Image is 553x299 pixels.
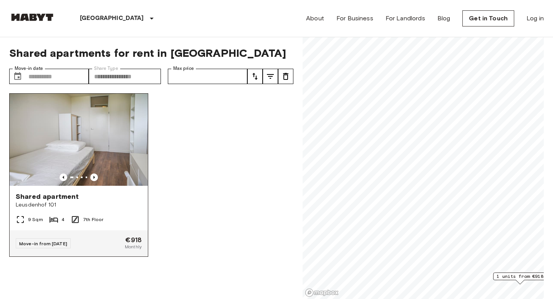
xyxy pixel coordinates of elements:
[263,69,278,84] button: tune
[527,14,544,23] a: Log in
[94,65,118,72] label: Share Type
[493,273,547,284] div: Map marker
[10,69,25,84] button: Choose date
[437,14,450,23] a: Blog
[9,13,55,21] img: Habyt
[173,65,194,72] label: Max price
[125,243,142,250] span: Monthly
[60,173,67,181] button: Previous image
[80,14,144,23] p: [GEOGRAPHIC_DATA]
[278,69,293,84] button: tune
[336,14,373,23] a: For Business
[61,216,65,223] span: 4
[28,216,43,223] span: 9 Sqm
[10,94,148,186] img: Marketing picture of unit NL-05-028-02M
[462,10,514,26] a: Get in Touch
[19,241,67,246] span: Move-in from [DATE]
[16,192,79,201] span: Shared apartment
[125,236,142,243] span: €918
[90,173,98,181] button: Previous image
[15,65,43,72] label: Move-in date
[247,69,263,84] button: tune
[306,14,324,23] a: About
[16,201,142,209] span: Leusdenhof 101
[9,93,148,257] a: Marketing picture of unit NL-05-028-02MPrevious imagePrevious imageShared apartmentLeusdenhof 101...
[9,46,293,59] span: Shared apartments for rent in [GEOGRAPHIC_DATA]
[497,273,543,280] span: 1 units from €918
[386,14,425,23] a: For Landlords
[305,288,339,297] a: Mapbox logo
[83,216,103,223] span: 7th Floor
